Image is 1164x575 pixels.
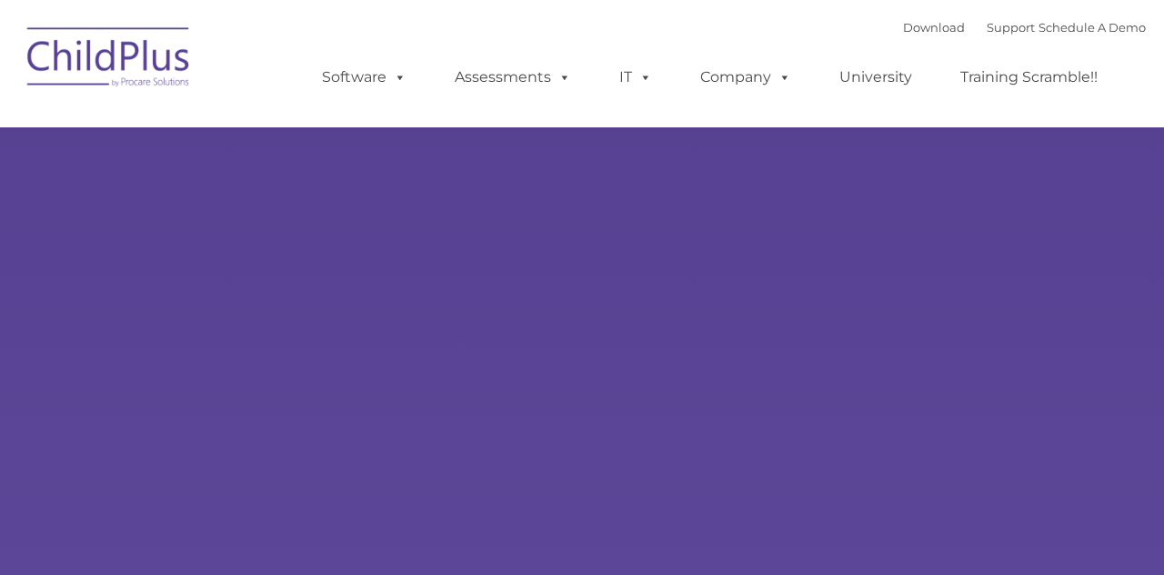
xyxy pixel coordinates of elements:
[903,20,965,35] a: Download
[903,20,1146,35] font: |
[942,59,1116,96] a: Training Scramble!!
[304,59,425,96] a: Software
[18,15,200,106] img: ChildPlus by Procare Solutions
[821,59,930,96] a: University
[987,20,1035,35] a: Support
[601,59,670,96] a: IT
[436,59,589,96] a: Assessments
[1039,20,1146,35] a: Schedule A Demo
[682,59,809,96] a: Company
